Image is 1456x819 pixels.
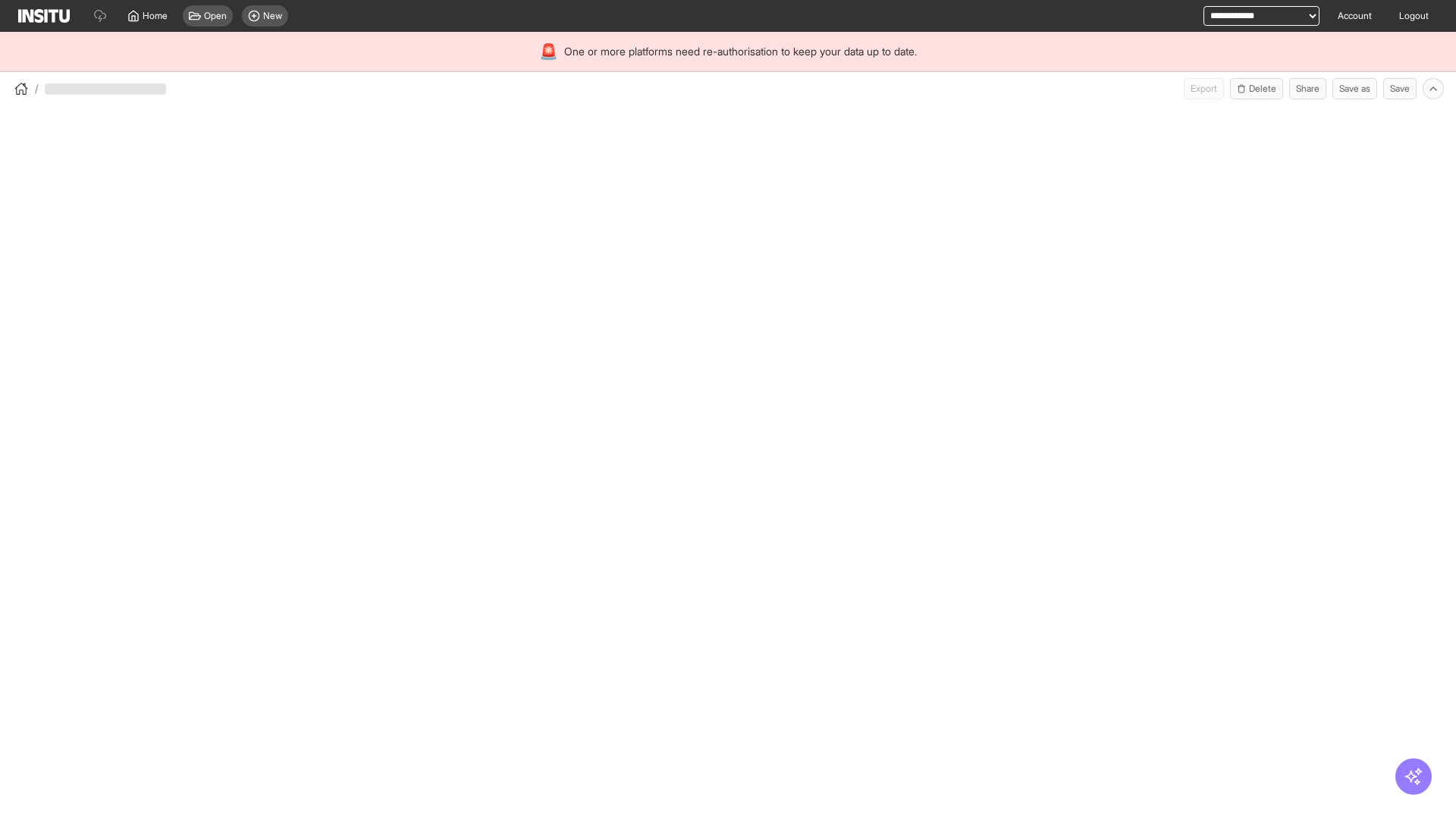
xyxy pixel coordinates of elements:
[1332,78,1377,99] button: Save as
[1184,78,1224,99] span: Can currently only export from Insights reports.
[1383,78,1417,99] button: Save
[1184,78,1224,99] button: Export
[1230,78,1283,99] button: Delete
[539,41,558,62] div: 🚨
[35,81,39,96] span: /
[564,44,917,59] span: One or more platforms need re-authorisation to keep your data up to date.
[143,10,168,22] span: Home
[12,80,39,98] button: /
[263,10,282,22] span: New
[1289,78,1326,99] button: Share
[204,10,227,22] span: Open
[18,9,70,23] img: Logo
